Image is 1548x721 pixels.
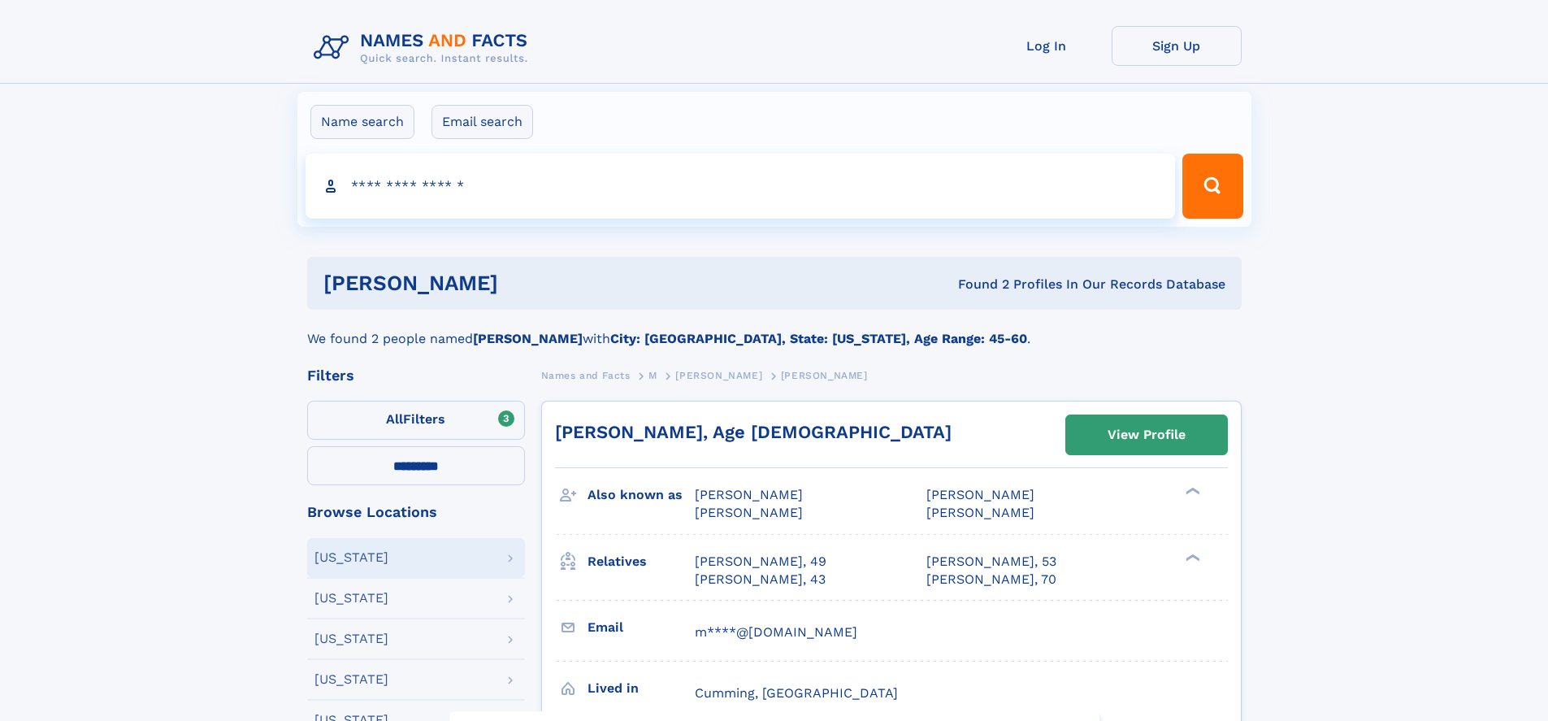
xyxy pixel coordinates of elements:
a: [PERSON_NAME], 53 [926,553,1056,571]
div: ❯ [1182,486,1201,497]
div: ❯ [1182,552,1201,562]
span: All [386,411,403,427]
div: [US_STATE] [314,551,388,564]
h1: [PERSON_NAME] [323,273,728,293]
label: Filters [307,401,525,440]
span: [PERSON_NAME] [926,487,1034,502]
span: M [648,370,657,381]
a: Names and Facts [541,365,631,385]
a: View Profile [1066,415,1227,454]
a: [PERSON_NAME], 49 [695,553,826,571]
div: Found 2 Profiles In Our Records Database [728,276,1225,293]
input: search input [306,154,1176,219]
a: [PERSON_NAME], 43 [695,571,826,589]
div: Filters [307,368,525,383]
a: [PERSON_NAME] [675,365,762,385]
span: [PERSON_NAME] [695,505,803,520]
h3: Lived in [588,675,695,702]
h3: Also known as [588,481,695,509]
span: [PERSON_NAME] [695,487,803,502]
a: [PERSON_NAME], 70 [926,571,1056,589]
span: [PERSON_NAME] [926,505,1034,520]
span: Cumming, [GEOGRAPHIC_DATA] [695,685,898,701]
div: View Profile [1108,416,1186,454]
h3: Relatives [588,548,695,575]
span: [PERSON_NAME] [675,370,762,381]
div: [US_STATE] [314,592,388,605]
b: [PERSON_NAME] [473,331,583,346]
div: We found 2 people named with . [307,310,1242,349]
label: Email search [431,105,533,139]
div: [US_STATE] [314,632,388,645]
img: Logo Names and Facts [307,26,541,70]
a: Log In [982,26,1112,66]
a: Sign Up [1112,26,1242,66]
b: City: [GEOGRAPHIC_DATA], State: [US_STATE], Age Range: 45-60 [610,331,1027,346]
h3: Email [588,614,695,641]
div: [US_STATE] [314,673,388,686]
span: [PERSON_NAME] [781,370,868,381]
button: Search Button [1182,154,1242,219]
a: [PERSON_NAME], Age [DEMOGRAPHIC_DATA] [555,422,952,442]
label: Name search [310,105,414,139]
div: Browse Locations [307,505,525,519]
a: M [648,365,657,385]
